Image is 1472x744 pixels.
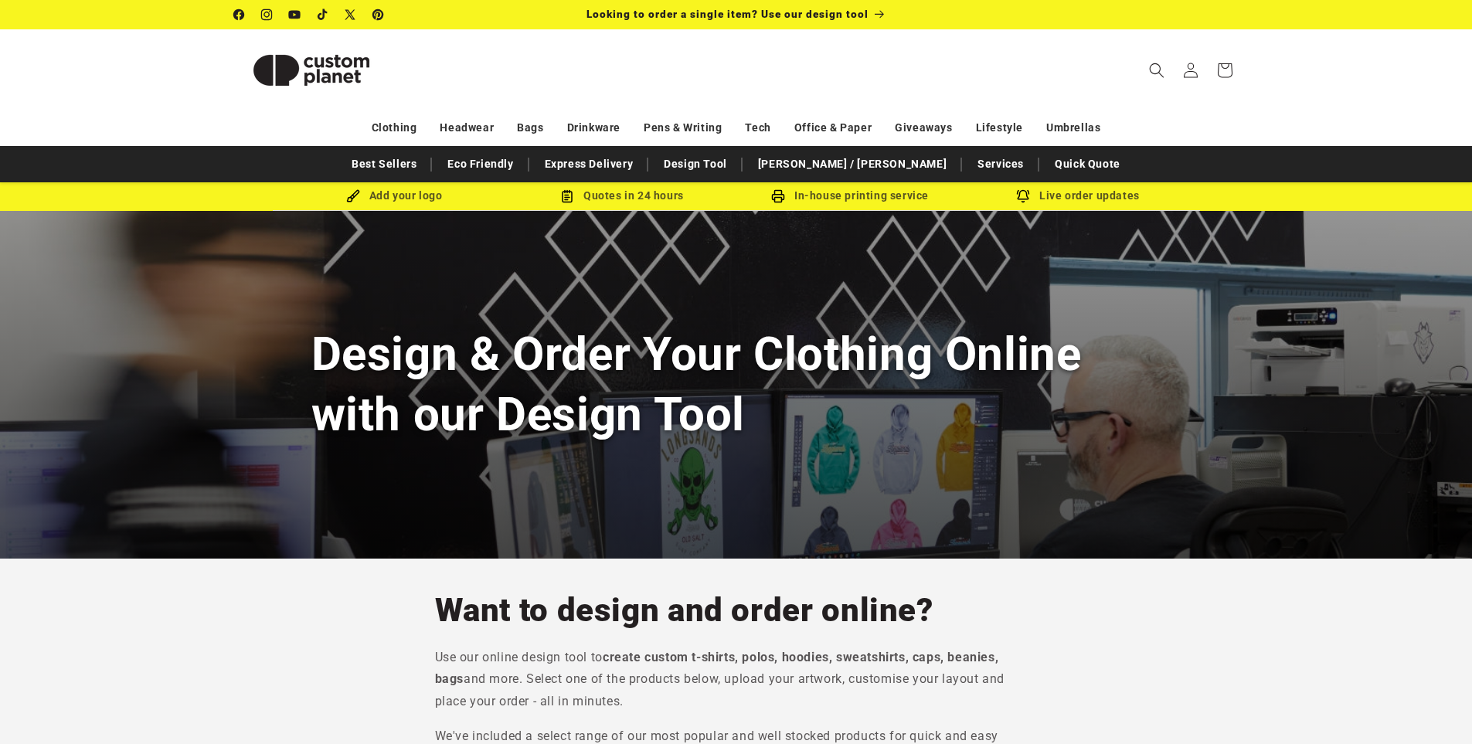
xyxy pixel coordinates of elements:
a: Best Sellers [344,151,424,178]
h2: Want to design and order online? [435,589,1038,631]
div: In-house printing service [736,186,964,206]
a: Custom Planet [228,29,394,110]
a: Express Delivery [537,151,641,178]
a: Office & Paper [794,114,872,141]
a: Tech [745,114,770,141]
a: Design Tool [656,151,735,178]
span: Looking to order a single item? Use our design tool [586,8,869,20]
div: Quotes in 24 hours [508,186,736,206]
a: Umbrellas [1046,114,1100,141]
img: Brush Icon [346,189,360,203]
a: Headwear [440,114,494,141]
a: Clothing [372,114,417,141]
a: Bags [517,114,543,141]
a: Eco Friendly [440,151,521,178]
summary: Search [1140,53,1174,87]
img: In-house printing [771,189,785,203]
div: Live order updates [964,186,1192,206]
img: Order Updates Icon [560,189,574,203]
img: Order updates [1016,189,1030,203]
p: Use our online design tool to and more. Select one of the products below, upload your artwork, cu... [435,647,1038,713]
h1: Design & Order Your Clothing Online with our Design Tool [311,324,1161,443]
div: Add your logo [280,186,508,206]
strong: create custom t-shirts, polos, hoodies, sweatshirts, caps, beanies, bags [435,650,999,687]
a: Pens & Writing [644,114,722,141]
a: [PERSON_NAME] / [PERSON_NAME] [750,151,954,178]
a: Services [970,151,1032,178]
a: Giveaways [895,114,952,141]
a: Lifestyle [976,114,1023,141]
a: Quick Quote [1047,151,1128,178]
a: Drinkware [567,114,620,141]
img: Custom Planet [234,36,389,105]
